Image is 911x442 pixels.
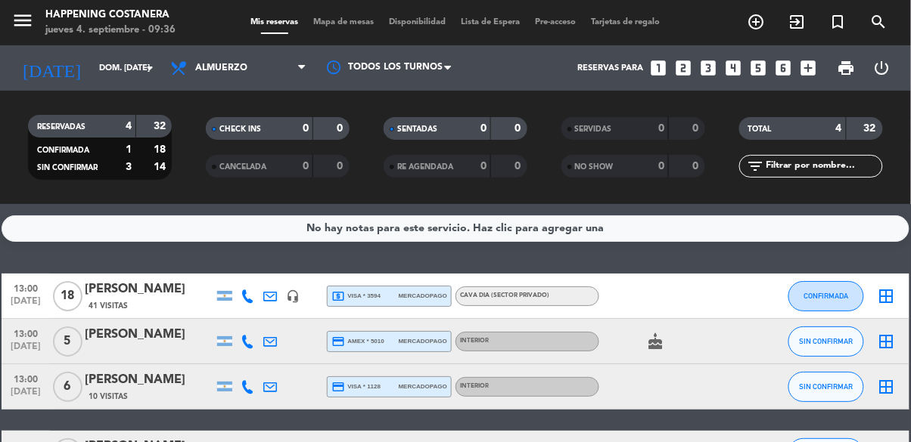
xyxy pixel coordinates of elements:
[864,123,879,134] strong: 32
[382,18,454,26] span: Disponibilidad
[154,121,169,131] strong: 32
[765,158,882,175] input: Filtrar por nombre...
[303,123,309,134] strong: 0
[337,123,347,134] strong: 0
[286,289,300,303] i: headset_mic
[399,382,447,391] span: mercadopago
[774,58,794,78] i: looks_6
[878,287,896,305] i: border_all
[331,380,345,394] i: credit_card
[515,123,524,134] strong: 0
[575,163,614,171] span: NO SHOW
[53,326,82,357] span: 5
[699,58,719,78] i: looks_3
[219,163,266,171] span: CANCELADA
[331,380,381,394] span: visa * 1128
[804,292,849,300] span: CONFIRMADA
[870,13,888,31] i: search
[692,123,701,134] strong: 0
[306,18,382,26] span: Mapa de mesas
[658,161,664,172] strong: 0
[747,157,765,175] i: filter_list
[692,161,701,172] strong: 0
[307,220,605,237] div: No hay notas para este servicio. Haz clic para agregar una
[7,279,45,296] span: 13:00
[749,58,769,78] i: looks_5
[788,13,807,31] i: exit_to_app
[397,125,437,133] span: SENTADAS
[45,8,176,23] div: Happening Costanera
[460,383,489,389] span: INTERIOR
[331,335,345,348] i: credit_card
[11,9,34,32] i: menu
[154,144,169,155] strong: 18
[7,387,45,404] span: [DATE]
[331,335,384,348] span: amex * 5010
[244,18,306,26] span: Mis reservas
[873,59,891,77] i: power_settings_new
[864,45,900,91] div: LOG OUT
[85,280,213,299] div: [PERSON_NAME]
[480,161,487,172] strong: 0
[141,59,159,77] i: arrow_drop_down
[331,289,345,303] i: local_atm
[11,51,92,85] i: [DATE]
[7,296,45,314] span: [DATE]
[219,125,261,133] span: CHECK INS
[836,123,842,134] strong: 4
[575,125,612,133] span: SERVIDAS
[7,369,45,387] span: 13:00
[515,161,524,172] strong: 0
[7,342,45,359] span: [DATE]
[460,292,549,298] span: CAVA DIA (Sector Privado)
[331,289,381,303] span: visa * 3594
[89,300,128,312] span: 41 Visitas
[799,58,819,78] i: add_box
[649,58,669,78] i: looks_one
[37,164,98,172] span: SIN CONFIRMAR
[838,59,856,77] span: print
[7,324,45,342] span: 13:00
[45,23,176,38] div: jueves 4. septiembre - 09:36
[528,18,584,26] span: Pre-acceso
[126,121,132,131] strong: 4
[85,370,213,390] div: [PERSON_NAME]
[878,378,896,396] i: border_all
[647,332,665,351] i: cake
[800,337,853,345] span: SIN CONFIRMAR
[578,63,644,73] span: Reservas para
[89,391,128,403] span: 10 Visitas
[53,372,82,402] span: 6
[829,13,847,31] i: turned_in_not
[399,291,447,301] span: mercadopago
[154,162,169,172] strong: 14
[480,123,487,134] strong: 0
[658,123,664,134] strong: 0
[748,125,772,133] span: TOTAL
[85,325,213,345] div: [PERSON_NAME]
[674,58,694,78] i: looks_two
[303,161,309,172] strong: 0
[878,332,896,351] i: border_all
[800,382,853,391] span: SIN CONFIRMAR
[748,13,766,31] i: add_circle_outline
[53,281,82,311] span: 18
[337,161,347,172] strong: 0
[584,18,668,26] span: Tarjetas de regalo
[397,163,453,171] span: RE AGENDADA
[724,58,744,78] i: looks_4
[126,144,132,155] strong: 1
[399,336,447,346] span: mercadopago
[195,63,247,73] span: Almuerzo
[460,338,489,344] span: INTERIOR
[37,123,86,131] span: RESERVADAS
[454,18,528,26] span: Lista de Espera
[126,162,132,172] strong: 3
[37,147,89,154] span: CONFIRMADA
